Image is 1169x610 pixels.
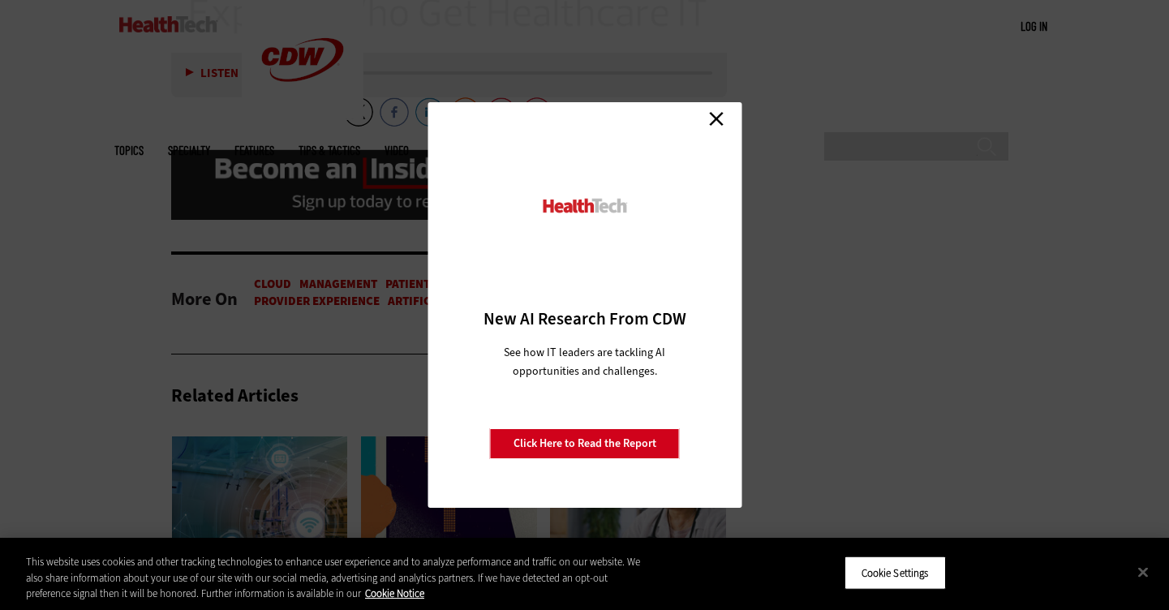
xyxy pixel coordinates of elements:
a: Click Here to Read the Report [490,428,680,459]
a: More information about your privacy [365,586,424,600]
button: Close [1125,554,1161,590]
div: This website uses cookies and other tracking technologies to enhance user experience and to analy... [26,554,643,602]
a: Close [704,106,728,131]
img: HealthTech_0.png [540,197,629,214]
h3: New AI Research From CDW [456,307,713,330]
p: See how IT leaders are tackling AI opportunities and challenges. [484,343,685,380]
button: Cookie Settings [845,556,946,590]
